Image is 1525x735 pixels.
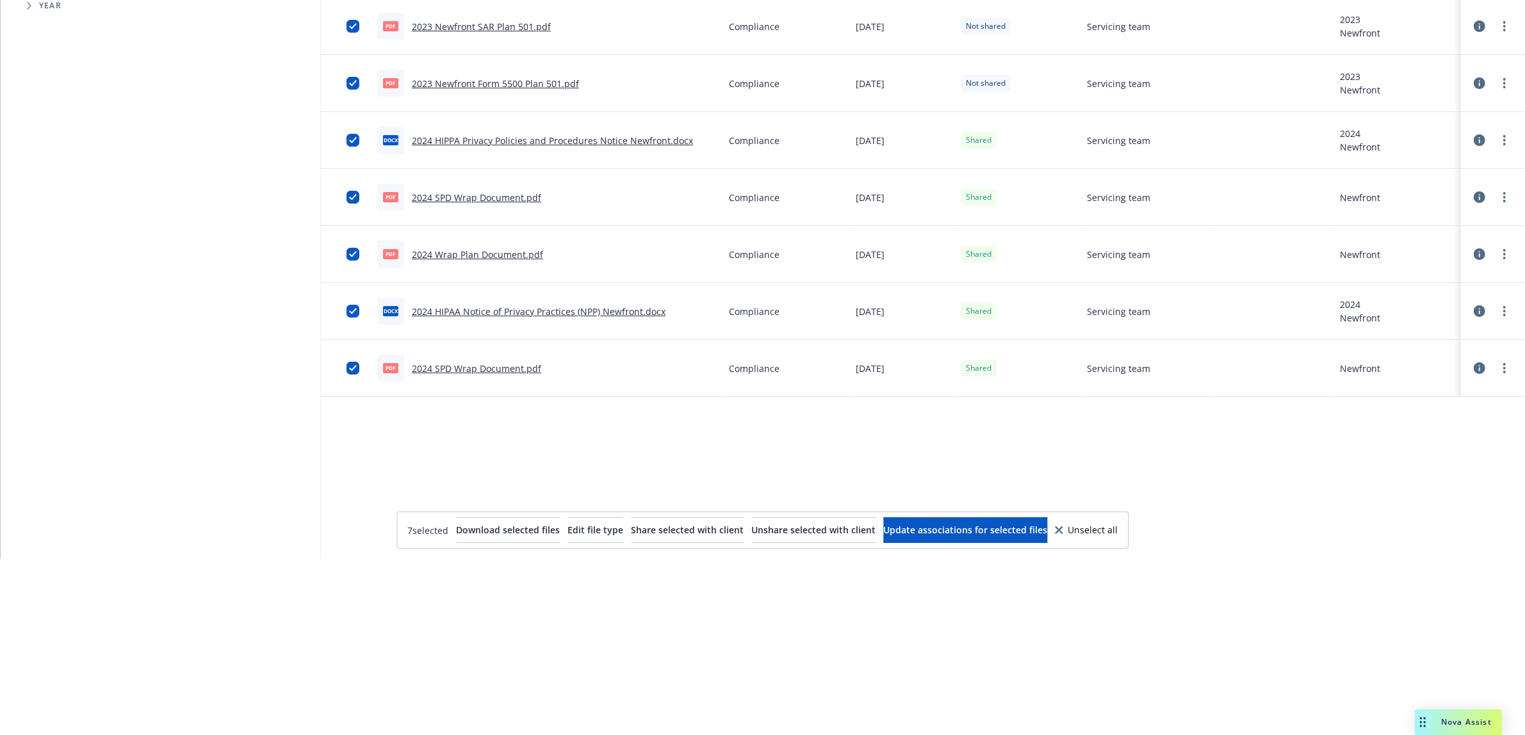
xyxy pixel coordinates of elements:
div: Newfront [1340,83,1380,97]
button: Edit file type [567,517,623,543]
span: Share selected with client [631,524,744,536]
div: Newfront [1340,191,1380,204]
span: 7 selected [407,524,448,537]
a: more [1497,76,1512,91]
span: Compliance [730,77,780,90]
span: [DATE] [856,305,885,318]
div: Newfront [1340,248,1380,261]
span: Servicing team [1087,134,1150,147]
span: Download selected files [456,524,560,536]
button: Unshare selected with client [751,517,876,543]
span: pdf [383,249,398,259]
span: [DATE] [856,248,885,261]
span: Servicing team [1087,191,1150,204]
span: Edit file type [567,524,623,536]
button: Download selected files [456,517,560,543]
span: Nova Assist [1441,716,1492,727]
span: Unselect all [1068,526,1118,535]
span: [DATE] [856,77,885,90]
div: Newfront [1340,140,1380,154]
input: Toggle Row Selected [347,305,359,318]
a: more [1497,360,1512,376]
a: 2023 Newfront Form 5500 Plan 501.pdf [412,77,579,90]
span: Compliance [730,20,780,33]
span: Servicing team [1087,20,1150,33]
span: pdf [383,192,398,202]
input: Toggle Row Selected [347,191,359,204]
a: 2023 Newfront SAR Plan 501.pdf [412,20,551,33]
span: [DATE] [856,362,885,375]
span: Compliance [730,305,780,318]
span: Update associations for selected files [883,524,1047,536]
span: Compliance [730,248,780,261]
span: docx [383,306,398,316]
span: Not shared [966,77,1006,89]
input: Toggle Row Selected [347,362,359,375]
div: Newfront [1340,362,1380,375]
span: Servicing team [1087,362,1150,375]
a: 2024 HIPPA Privacy Policies and Procedures Notice Newfront.docx [412,134,693,147]
div: 2024 [1340,298,1380,311]
span: pdf [383,21,398,31]
input: Toggle Row Selected [347,248,359,261]
span: Servicing team [1087,77,1150,90]
span: Compliance [730,362,780,375]
div: Drag to move [1415,709,1431,735]
span: Shared [966,362,991,374]
span: pdf [383,78,398,88]
span: Unshare selected with client [751,524,876,536]
div: Newfront [1340,311,1380,325]
a: 2024 HIPAA Notice of Privacy Practices (NPP) Newfront.docx [412,305,665,318]
span: Compliance [730,191,780,204]
span: Year [39,2,61,10]
span: Servicing team [1087,305,1150,318]
span: [DATE] [856,134,885,147]
div: 2023 [1340,13,1380,26]
a: 2024 Wrap Plan Document.pdf [412,248,543,261]
a: more [1497,133,1512,148]
div: Newfront [1340,26,1380,40]
a: more [1497,19,1512,34]
span: Compliance [730,134,780,147]
a: more [1497,246,1512,262]
span: Not shared [966,20,1006,32]
span: [DATE] [856,191,885,204]
div: 2023 [1340,70,1380,83]
a: more [1497,303,1512,319]
input: Toggle Row Selected [347,20,359,33]
span: Servicing team [1087,248,1150,261]
span: [DATE] [856,20,885,33]
span: Shared [966,191,991,203]
input: Toggle Row Selected [347,77,359,90]
span: docx [383,135,398,145]
a: 2024 SPD Wrap Document.pdf [412,362,541,375]
a: more [1497,190,1512,205]
button: Nova Assist [1415,709,1502,735]
span: pdf [383,363,398,373]
button: Share selected with client [631,517,744,543]
span: Shared [966,248,991,260]
button: Unselect all [1055,517,1118,543]
span: Shared [966,134,991,146]
input: Toggle Row Selected [347,134,359,147]
span: Shared [966,305,991,317]
div: 2024 [1340,127,1380,140]
button: Update associations for selected files [883,517,1047,543]
a: 2024 SPD Wrap Document.pdf [412,191,541,204]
